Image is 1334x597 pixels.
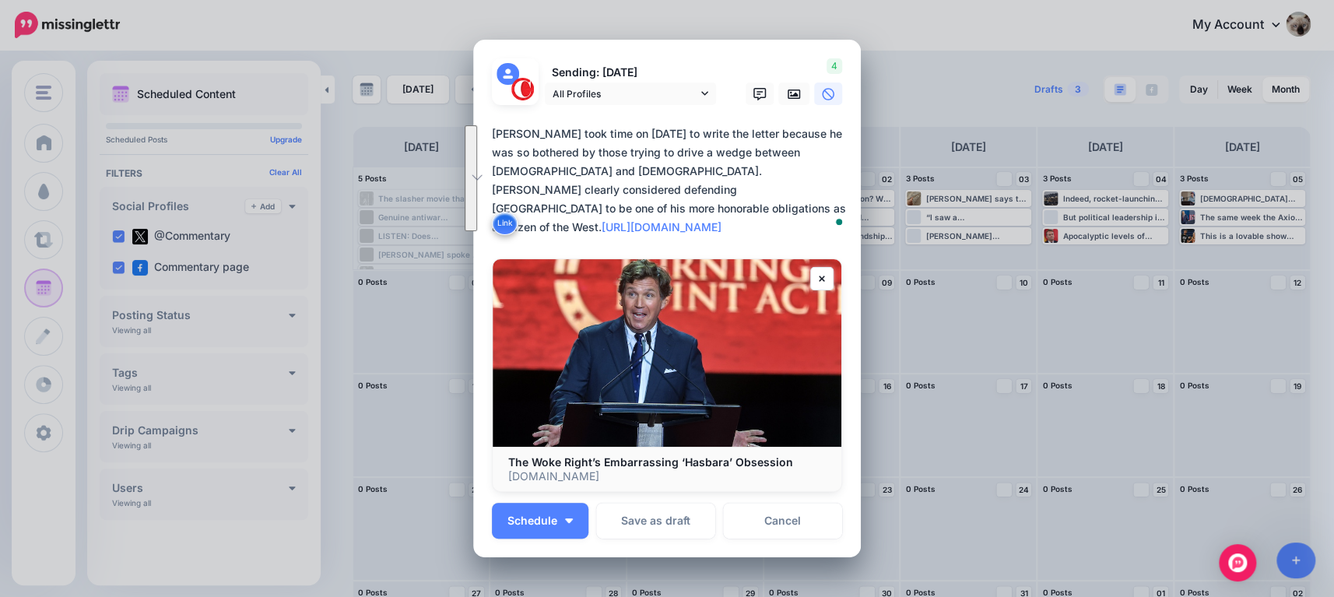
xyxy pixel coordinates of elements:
img: arrow-down-white.png [565,518,573,523]
button: Save as draft [596,503,715,539]
a: Upgrade now [27,291,97,304]
img: close_x_white.png [226,14,233,21]
span: Schedule [507,515,557,526]
a: Cancel [723,503,842,539]
b: The Woke Right’s Embarrassing ‘Hasbara’ Obsession [508,455,793,469]
p: Upgrade to Grammarly Pro for 24/7 support from AI agents like Proofreader, Paraphraser, and Reade... [21,193,234,275]
img: The Woke Right’s Embarrassing ‘Hasbara’ Obsession [493,259,841,447]
span: All Profiles [553,86,697,102]
p: Sending: [DATE] [545,64,716,82]
span: 4 [827,58,842,74]
h3: When you want to hit the mark, start with Grammarly [21,140,234,177]
div: Open Intercom Messenger [1219,544,1256,581]
button: Schedule [492,503,588,539]
p: [DOMAIN_NAME] [508,469,826,483]
textarea: To enrich screen reader interactions, please activate Accessibility in Grammarly extension settings [492,125,850,237]
button: Link [492,212,518,235]
div: [PERSON_NAME] took time on [DATE] to write the letter because he was so bothered by those trying ... [492,125,850,237]
a: All Profiles [545,83,716,105]
a: Dismiss [115,291,153,304]
img: user_default_image.png [497,63,519,86]
img: 291864331_468958885230530_187971914351797662_n-bsa127305.png [511,78,534,100]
